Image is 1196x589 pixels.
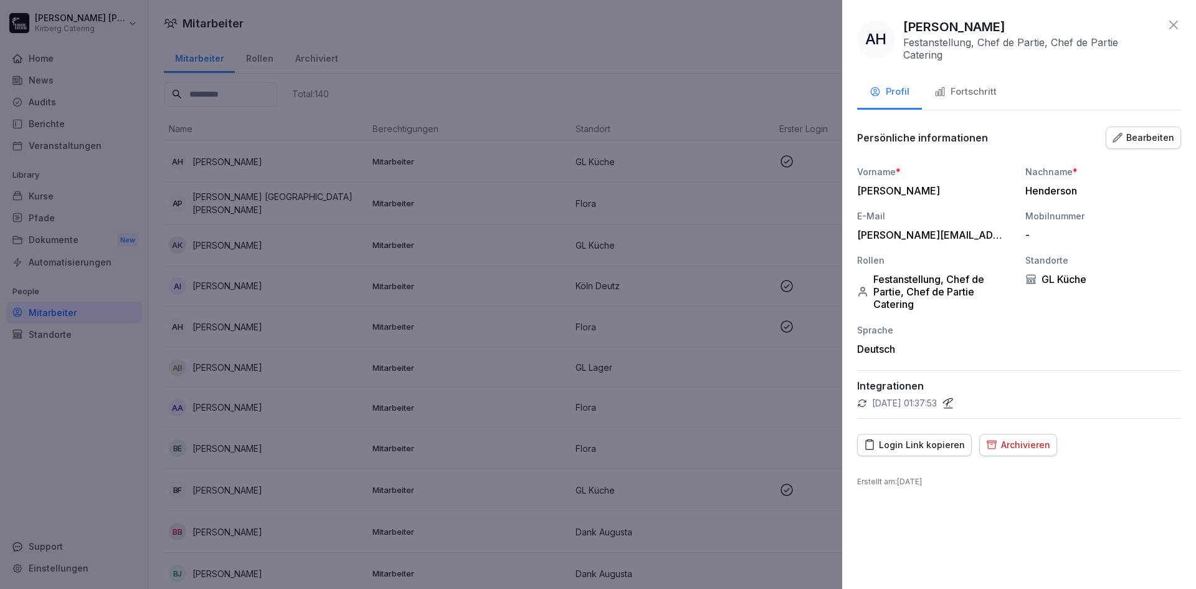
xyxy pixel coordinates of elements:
div: Henderson [1025,184,1175,197]
div: Festanstellung, Chef de Partie, Chef de Partie Catering [857,273,1013,310]
button: Bearbeiten [1106,127,1181,149]
button: Fortschritt [922,76,1009,110]
div: [PERSON_NAME][EMAIL_ADDRESS][DOMAIN_NAME] [857,229,1007,241]
p: [DATE] 01:37:53 [872,397,937,409]
div: [PERSON_NAME] [857,184,1007,197]
div: Nachname [1025,165,1181,178]
p: Festanstellung, Chef de Partie, Chef de Partie Catering [903,36,1160,61]
div: - [1025,229,1175,241]
button: Profil [857,76,922,110]
img: personio.svg [942,397,954,409]
button: Archivieren [979,434,1057,456]
p: [PERSON_NAME] [903,17,1005,36]
div: E-Mail [857,209,1013,223]
div: AH [857,21,895,58]
div: Deutsch [857,343,1013,355]
div: Standorte [1025,254,1181,267]
div: GL Küche [1025,273,1181,285]
div: Login Link kopieren [864,438,965,452]
button: Login Link kopieren [857,434,972,456]
div: Archivieren [986,438,1050,452]
div: Bearbeiten [1113,131,1174,145]
p: Integrationen [857,380,1181,392]
p: Persönliche informationen [857,132,988,144]
div: Profil [870,85,909,99]
div: Sprache [857,323,1013,337]
div: Rollen [857,254,1013,267]
div: Mobilnummer [1025,209,1181,223]
div: Fortschritt [934,85,997,99]
p: Erstellt am : [DATE] [857,476,1181,487]
div: Vorname [857,165,1013,178]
